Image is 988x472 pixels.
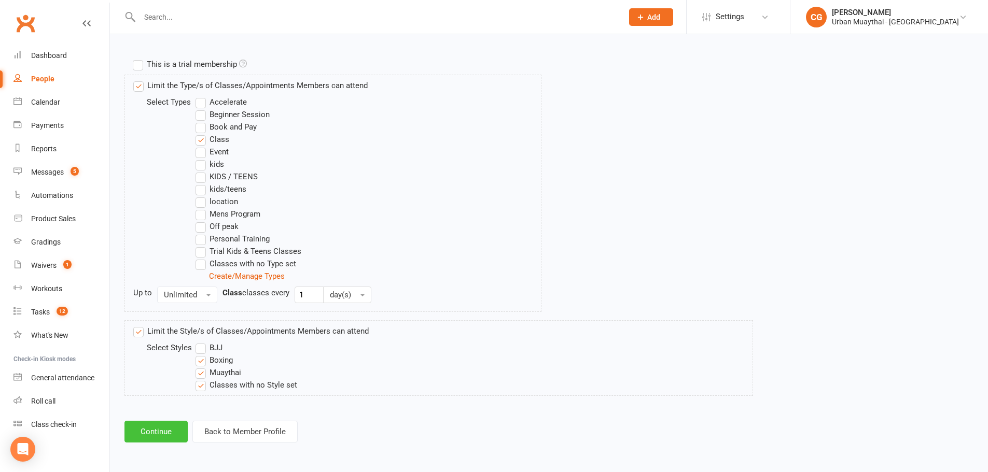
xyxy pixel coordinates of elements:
[196,258,296,270] label: Classes with no Type set
[629,8,673,26] button: Add
[57,307,68,316] span: 12
[13,44,109,67] a: Dashboard
[806,7,827,27] div: CG
[31,75,54,83] div: People
[136,10,616,24] input: Search...
[31,214,76,223] div: Product Sales
[13,184,109,207] a: Automations
[209,271,285,281] a: Create/Manage Types
[647,13,660,21] span: Add
[13,390,109,413] a: Roll call
[196,121,257,133] label: Book and Pay
[71,167,79,176] span: 5
[196,146,229,158] label: Event
[196,245,301,258] label: Trial Kids & Teens Classes
[164,290,197,299] span: Unlimited
[12,10,38,36] a: Clubworx
[196,108,270,121] label: Beginner Session
[31,98,60,106] div: Calendar
[63,260,72,269] span: 1
[196,170,258,183] label: KIDS / TEENS
[196,379,297,391] label: Classes with no Style set
[716,5,744,28] span: Settings
[31,284,62,293] div: Workouts
[13,114,109,137] a: Payments
[31,121,64,130] div: Payments
[196,341,222,354] label: BJJ
[31,420,77,428] div: Class check-in
[31,51,67,60] div: Dashboard
[31,374,94,382] div: General attendance
[31,308,50,316] div: Tasks
[31,145,57,153] div: Reports
[196,133,229,146] label: Class
[832,8,959,17] div: [PERSON_NAME]
[13,231,109,254] a: Gradings
[13,254,109,277] a: Waivers 1
[196,195,238,208] label: location
[13,413,109,436] a: Class kiosk mode
[330,290,351,299] span: day(s)
[31,261,57,269] div: Waivers
[10,437,35,462] div: Open Intercom Messenger
[196,366,241,379] label: Muaythai
[124,421,188,442] button: Continue
[31,331,68,339] div: What's New
[196,96,247,108] label: Accelerate
[31,168,64,176] div: Messages
[13,301,109,324] a: Tasks 12
[13,366,109,390] a: General attendance kiosk mode
[196,208,260,220] label: Mens Program
[133,58,247,70] label: This is a trial membership
[13,67,109,91] a: People
[13,324,109,347] a: What's New
[147,96,209,108] div: Select Types
[323,287,371,303] button: day(s)
[196,220,239,233] label: Off peak
[31,238,61,246] div: Gradings
[222,287,289,299] div: classes every
[196,158,224,170] label: kids
[13,207,109,231] a: Product Sales
[147,341,209,354] div: Select Styles
[196,183,246,195] label: kids/teens
[133,79,368,92] label: Limit the Type/s of Classes/Appointments Members can attend
[133,287,152,299] div: Up to
[31,397,55,405] div: Roll call
[832,17,959,26] div: Urban Muaythai - [GEOGRAPHIC_DATA]
[222,288,242,297] strong: Class
[157,287,217,303] button: Unlimited
[133,325,369,337] label: Limit the Style/s of Classes/Appointments Members can attend
[192,421,298,442] button: Back to Member Profile
[196,354,233,366] label: Boxing
[13,161,109,184] a: Messages 5
[13,91,109,114] a: Calendar
[13,277,109,301] a: Workouts
[13,137,109,161] a: Reports
[196,233,270,245] label: Personal Training
[31,191,73,199] div: Automations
